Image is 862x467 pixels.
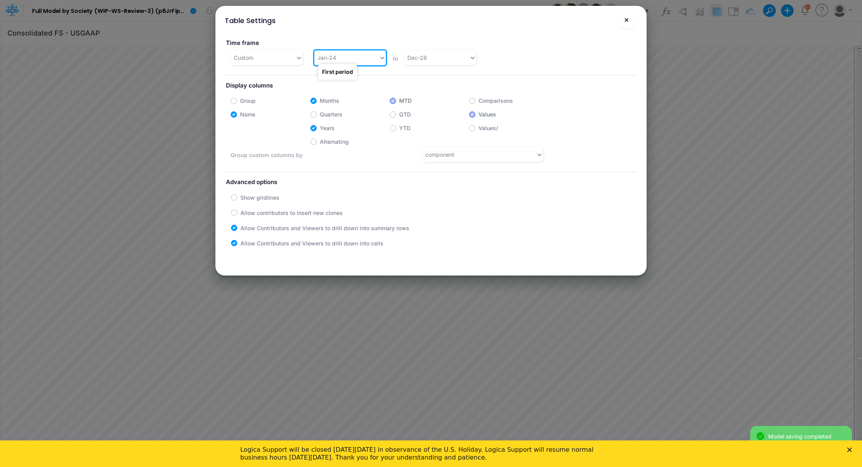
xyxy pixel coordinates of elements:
label: Group [240,97,256,105]
label: Values [478,110,496,118]
div: Table Settings [225,15,276,26]
label: Alternating [320,138,349,146]
button: Close [617,11,636,29]
label: Time frame [225,36,425,50]
div: Jan-24 [317,54,336,62]
strong: First period [322,68,353,75]
label: Display columns [225,79,637,93]
div: Custom [234,54,253,62]
label: Show gridlines [240,193,280,202]
label: Months [320,97,339,105]
label: Values/ [478,124,498,132]
span: × [624,15,629,24]
label: Group custom columns by [231,151,337,159]
div: Model saving completed [768,432,846,440]
div: Close [847,7,855,12]
label: Quarters [320,110,342,118]
div: component [425,150,454,159]
label: to [392,54,398,63]
label: Allow Contributors and Viewers to drill down into cells [240,239,384,247]
div: Logica Support will be closed [DATE][DATE] in observance of the U.S. Holiday. Logica Support will... [240,5,609,21]
label: Advanced options [225,175,637,190]
label: QTD [399,110,411,118]
label: MTD [399,97,412,105]
label: Allow contributors to insert new clones [240,209,343,217]
label: Name [240,110,255,118]
label: YTD [399,124,410,132]
label: Allow Contributors and Viewers to drill down into summary rows [240,224,409,232]
label: Years [320,124,335,132]
div: Dec-28 [407,54,427,62]
label: Comparisons [478,97,513,105]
